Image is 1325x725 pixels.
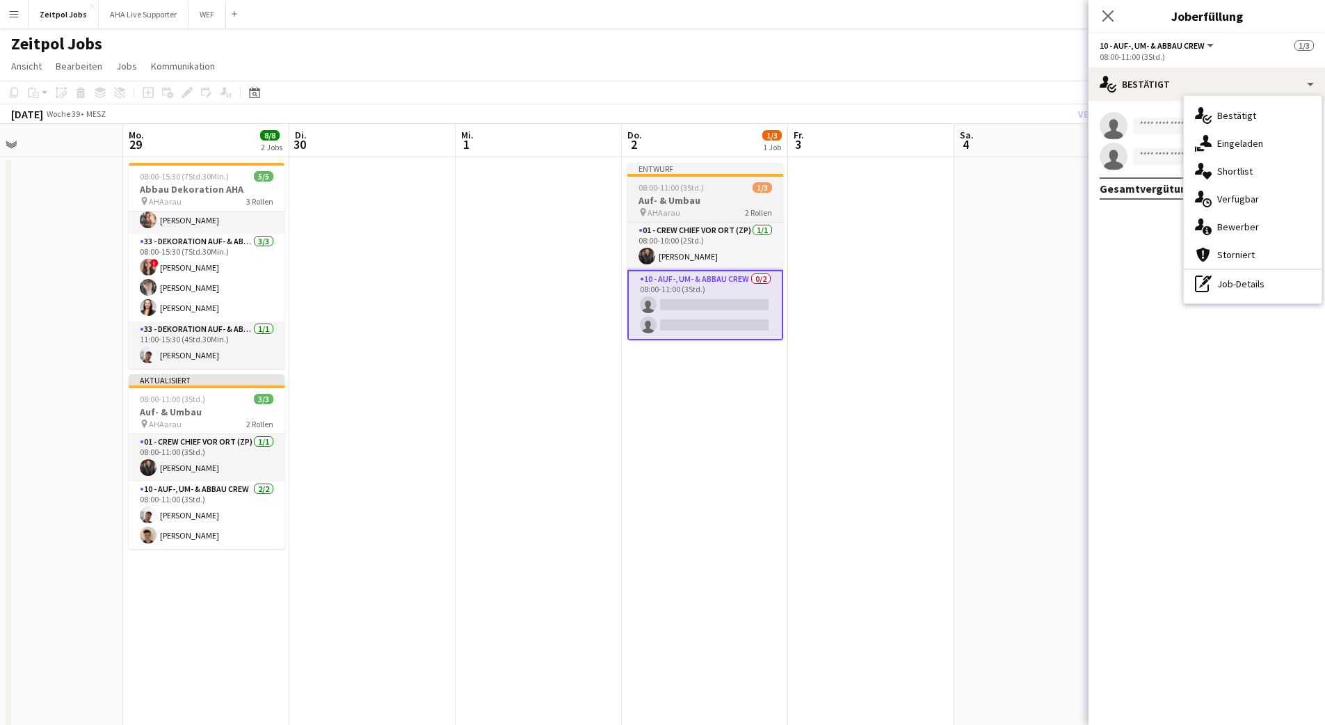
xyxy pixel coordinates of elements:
[111,57,143,75] a: Jobs
[86,109,106,119] div: MESZ
[129,374,284,385] div: Aktualisiert
[246,419,273,429] span: 2 Rollen
[11,107,43,121] div: [DATE]
[6,57,47,75] a: Ansicht
[1100,40,1205,51] span: 10 - Auf-, Um- & Abbau Crew
[1184,270,1322,298] div: Job-Details
[127,136,144,152] span: 29
[1217,165,1253,177] span: Shortlist
[459,136,474,152] span: 1
[254,171,273,182] span: 5/5
[99,1,188,28] button: AHA Live Supporter
[129,163,284,369] app-job-card: 08:00-15:30 (7Std.30Min.)5/5Abbau Dekoration AHA AHAarau3 Rollen00 - Produktionsleitung vor Ort (...
[149,419,182,429] span: AHAarau
[762,130,782,141] span: 1/3
[625,136,642,152] span: 2
[56,60,102,72] span: Bearbeiten
[188,1,226,28] button: WEF
[116,60,137,72] span: Jobs
[627,194,783,207] h3: Auf- & Umbau
[129,406,284,418] h3: Auf- & Umbau
[648,207,680,218] span: AHAarau
[295,129,307,141] span: Di.
[1217,221,1259,233] span: Bewerber
[1217,137,1263,150] span: Eingeladen
[1089,7,1325,25] h3: Joberfüllung
[260,130,280,141] span: 8/8
[1089,67,1325,101] div: Bestätigt
[627,270,783,340] app-card-role: 10 - Auf-, Um- & Abbau Crew0/208:00-11:00 (3Std.)
[254,394,273,404] span: 3/3
[129,183,284,196] h3: Abbau Dekoration AHA
[50,57,108,75] a: Bearbeiten
[261,142,282,152] div: 2 Jobs
[11,60,42,72] span: Ansicht
[29,1,99,28] button: Zeitpol Jobs
[627,223,783,270] app-card-role: 01 - Crew Chief vor Ort (ZP)1/108:00-10:00 (2Std.)[PERSON_NAME]
[140,394,205,404] span: 08:00-11:00 (3Std.)
[150,259,159,267] span: !
[1100,40,1216,51] button: 10 - Auf-, Um- & Abbau Crew
[149,196,182,207] span: AHAarau
[627,163,783,174] div: Entwurf
[461,129,474,141] span: Mi.
[129,434,284,481] app-card-role: 01 - Crew Chief vor Ort (ZP)1/108:00-11:00 (3Std.)[PERSON_NAME]
[1217,248,1255,261] span: Storniert
[1294,40,1314,51] span: 1/3
[129,321,284,369] app-card-role: 33 - Dekoration Auf- & Abbau1/111:00-15:30 (4Std.30Min.)[PERSON_NAME]
[792,136,804,152] span: 3
[1217,193,1259,205] span: Verfügbar
[46,109,81,119] span: Woche 39
[627,163,783,340] app-job-card: Entwurf08:00-11:00 (3Std.)1/3Auf- & Umbau AHAarau2 Rollen01 - Crew Chief vor Ort (ZP)1/108:00-10:...
[763,142,781,152] div: 1 Job
[151,60,215,72] span: Kommunikation
[140,171,229,182] span: 08:00-15:30 (7Std.30Min.)
[745,207,772,218] span: 2 Rollen
[129,234,284,321] app-card-role: 33 - Dekoration Auf- & Abbau3/308:00-15:30 (7Std.30Min.)![PERSON_NAME][PERSON_NAME][PERSON_NAME]
[794,129,804,141] span: Fr.
[129,374,284,549] app-job-card: Aktualisiert08:00-11:00 (3Std.)3/3Auf- & Umbau AHAarau2 Rollen01 - Crew Chief vor Ort (ZP)1/108:0...
[753,182,772,193] span: 1/3
[1100,182,1194,196] div: Gesamtvergütung
[145,57,220,75] a: Kommunikation
[293,136,307,152] span: 30
[246,196,273,207] span: 3 Rollen
[129,129,144,141] span: Mo.
[960,129,974,141] span: Sa.
[627,129,642,141] span: Do.
[1100,51,1314,62] div: 08:00-11:00 (3Std.)
[1217,109,1256,122] span: Bestätigt
[958,136,974,152] span: 4
[11,33,102,54] h1: Zeitpol Jobs
[639,182,704,193] span: 08:00-11:00 (3Std.)
[129,481,284,549] app-card-role: 10 - Auf-, Um- & Abbau Crew2/208:00-11:00 (3Std.)[PERSON_NAME][PERSON_NAME]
